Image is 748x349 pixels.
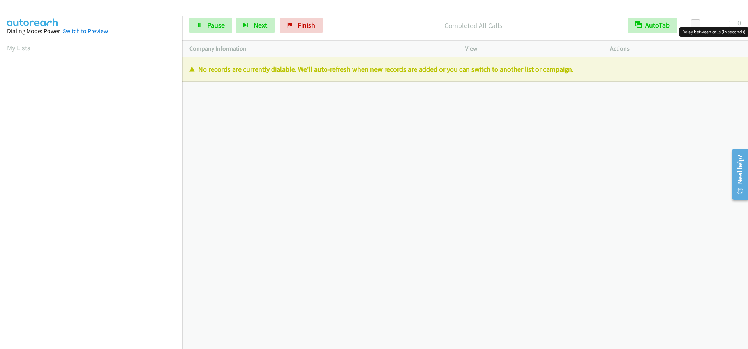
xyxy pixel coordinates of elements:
div: Dialing Mode: Power | [7,26,175,36]
div: 0 [737,18,741,28]
button: Next [236,18,275,33]
p: View [465,44,596,53]
span: Pause [207,21,225,30]
a: Switch to Preview [63,27,108,35]
span: Next [254,21,267,30]
p: Completed All Calls [333,20,614,31]
p: Company Information [189,44,451,53]
button: AutoTab [628,18,677,33]
p: No records are currently dialable. We'll auto-refresh when new records are added or you can switc... [189,64,741,74]
iframe: Resource Center [725,143,748,205]
a: My Lists [7,43,30,52]
p: Actions [610,44,741,53]
span: Finish [298,21,315,30]
a: Pause [189,18,232,33]
a: Finish [280,18,323,33]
